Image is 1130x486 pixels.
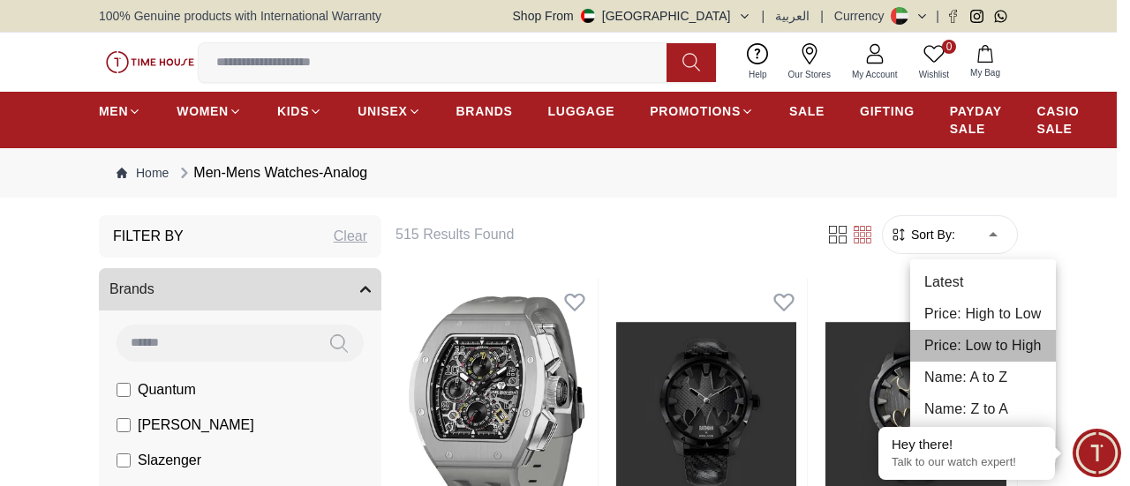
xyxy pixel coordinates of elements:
li: Best Sellers [910,425,1056,457]
div: Hey there! [892,436,1042,453]
p: Talk to our watch expert! [892,455,1042,470]
div: Chat Widget [1073,429,1121,477]
li: Price: Low to High [910,330,1056,362]
li: Price: High to Low [910,298,1056,330]
li: Name: Z to A [910,393,1056,425]
li: Name: A to Z [910,362,1056,393]
li: Latest [910,266,1056,298]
